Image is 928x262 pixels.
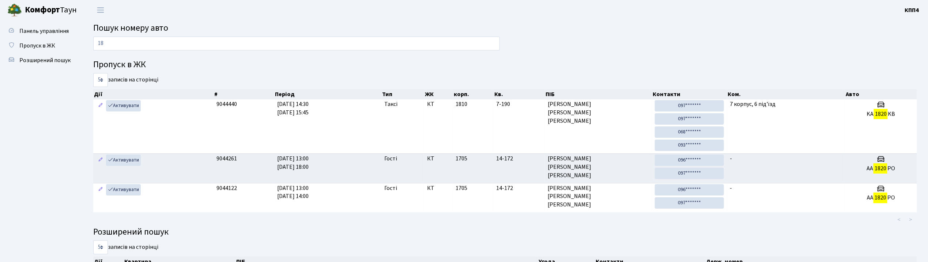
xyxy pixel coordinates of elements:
th: Авто [845,89,917,99]
span: Пошук номеру авто [93,22,168,34]
a: Панель управління [4,24,77,38]
b: КПП4 [905,6,919,14]
span: КТ [427,155,450,163]
label: записів на сторінці [93,240,158,254]
select: записів на сторінці [93,73,108,87]
a: Редагувати [96,184,105,195]
h4: Пропуск в ЖК [93,60,917,70]
h4: Розширений пошук [93,227,917,238]
th: Контакти [652,89,727,99]
span: [DATE] 14:30 [DATE] 15:45 [277,100,309,117]
span: 7 корпус, 6 під'їзд [730,100,776,108]
b: Комфорт [25,4,60,16]
mark: 1820 [874,163,887,174]
h5: АА РО [848,194,914,201]
th: ЖК [425,89,453,99]
span: 7-190 [496,100,542,109]
span: Пропуск в ЖК [19,42,55,50]
span: КТ [427,184,450,193]
span: Розширений пошук [19,56,71,64]
span: Панель управління [19,27,69,35]
th: Ком. [727,89,845,99]
span: [DATE] 13:00 [DATE] 14:00 [277,184,309,201]
th: Дії [93,89,214,99]
span: Гості [384,155,397,163]
th: Період [274,89,382,99]
span: 9044261 [216,155,237,163]
span: [PERSON_NAME] [PERSON_NAME] [PERSON_NAME] [548,100,649,125]
h5: АА РО [848,165,914,172]
select: записів на сторінці [93,240,108,254]
span: 1705 [456,184,468,192]
span: 14-172 [496,155,542,163]
input: Пошук [93,37,500,50]
span: - [730,184,732,192]
th: Кв. [494,89,545,99]
span: 9044440 [216,100,237,108]
a: Розширений пошук [4,53,77,68]
span: - [730,155,732,163]
th: # [214,89,274,99]
mark: 1820 [874,109,888,119]
span: 1705 [456,155,468,163]
span: 9044122 [216,184,237,192]
label: записів на сторінці [93,73,158,87]
span: [DATE] 13:00 [DATE] 18:00 [277,155,309,171]
span: Таун [25,4,77,16]
a: Активувати [106,100,141,111]
span: 1810 [456,100,468,108]
th: корп. [453,89,494,99]
th: ПІБ [545,89,652,99]
a: Пропуск в ЖК [4,38,77,53]
span: [PERSON_NAME] [PERSON_NAME] [PERSON_NAME] [548,184,649,209]
span: Таксі [384,100,397,109]
span: 14-172 [496,184,542,193]
a: КПП4 [905,6,919,15]
th: Тип [382,89,425,99]
img: logo.png [7,3,22,18]
span: КТ [427,100,450,109]
a: Активувати [106,184,141,195]
h5: KA KB [848,111,914,118]
a: Редагувати [96,100,105,111]
button: Переключити навігацію [91,4,110,16]
span: [PERSON_NAME] [PERSON_NAME] [PERSON_NAME] [548,155,649,180]
a: Активувати [106,155,141,166]
mark: 1820 [874,193,887,203]
a: Редагувати [96,155,105,166]
span: Гості [384,184,397,193]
